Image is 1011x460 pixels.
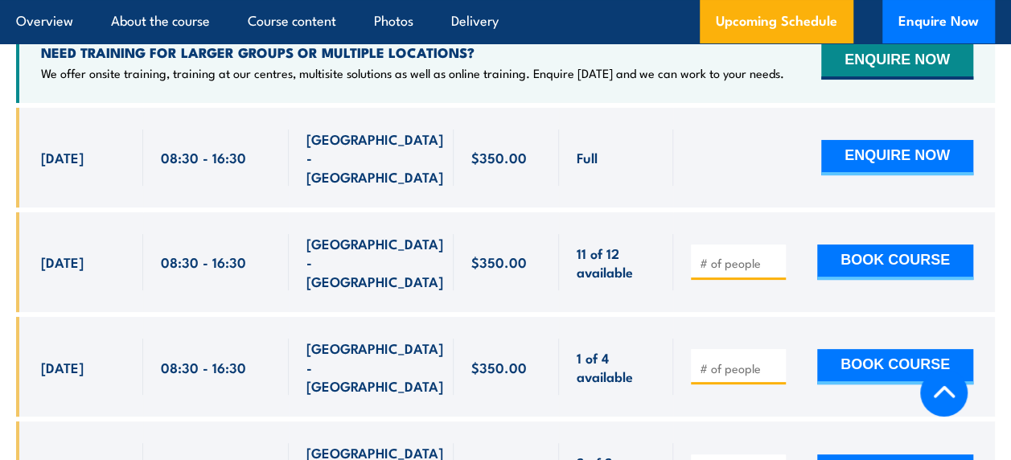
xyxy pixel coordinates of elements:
span: 1 of 4 available [577,348,656,386]
span: $350.00 [471,358,527,376]
span: Full [577,148,598,166]
span: 08:30 - 16:30 [161,148,246,166]
h4: NEED TRAINING FOR LARGER GROUPS OR MULTIPLE LOCATIONS? [41,43,784,61]
button: BOOK COURSE [817,244,973,280]
p: We offer onsite training, training at our centres, multisite solutions as well as online training... [41,65,784,81]
button: ENQUIRE NOW [821,140,973,175]
input: # of people [700,255,780,271]
button: ENQUIRE NOW [821,44,973,80]
span: [GEOGRAPHIC_DATA] - [GEOGRAPHIC_DATA] [306,339,443,395]
button: BOOK COURSE [817,349,973,384]
span: $350.00 [471,148,527,166]
span: [DATE] [41,358,84,376]
span: [DATE] [41,253,84,271]
input: # of people [700,360,780,376]
span: 11 of 12 available [577,244,656,281]
span: 08:30 - 16:30 [161,253,246,271]
span: [DATE] [41,148,84,166]
span: [GEOGRAPHIC_DATA] - [GEOGRAPHIC_DATA] [306,129,443,186]
span: $350.00 [471,253,527,271]
span: 08:30 - 16:30 [161,358,246,376]
span: [GEOGRAPHIC_DATA] - [GEOGRAPHIC_DATA] [306,234,443,290]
